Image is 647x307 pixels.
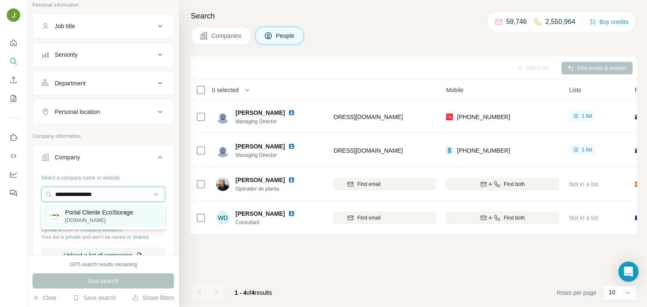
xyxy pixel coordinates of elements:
span: 🇫🇷 [635,214,642,222]
img: LinkedIn logo [288,143,295,150]
img: provider surfe logo [446,146,453,155]
button: Use Surfe API [7,148,20,164]
span: Lists [569,86,581,94]
span: 1 list [582,112,592,120]
span: Consultant [235,219,305,226]
button: Use Surfe on LinkedIn [7,130,20,145]
img: provider prospeo logo [446,113,453,121]
p: Upload a CSV of company websites. [41,226,165,233]
span: Mobile [446,86,463,94]
span: Rows per page [557,288,596,297]
img: Avatar [216,110,230,124]
span: 🇦🇺 [635,146,642,155]
span: Find both [504,180,525,188]
button: Seniority [33,45,174,65]
img: LinkedIn logo [288,109,295,116]
button: Save search [73,294,116,302]
span: Not in a list [569,214,598,221]
span: of [246,289,251,296]
button: Dashboard [7,167,20,182]
img: Avatar [216,177,230,191]
span: 🇦🇺 [635,113,642,121]
p: Your list is private and won't be saved or shared. [41,233,165,241]
p: [DOMAIN_NAME] [65,217,133,224]
button: Feedback [7,185,20,201]
span: 4 [251,289,255,296]
div: Select a company name or website [41,171,165,182]
div: Department [55,79,86,87]
button: Enrich CSV [7,72,20,87]
p: Portal Cliente EcoStorage [65,208,133,217]
span: 1 list [582,146,592,153]
p: Personal information [32,1,174,9]
span: Managing Director [235,151,305,159]
span: [PERSON_NAME] [235,142,285,151]
p: 59,746 [506,17,527,27]
img: LinkedIn logo [288,210,295,217]
p: 10 [609,288,615,296]
span: [PHONE_NUMBER] [457,114,510,120]
button: Find both [446,178,559,191]
button: Share filters [132,294,174,302]
h4: Search [191,10,637,22]
span: results [235,289,272,296]
button: Personal location [33,102,174,122]
button: Clear [32,294,56,302]
button: My lists [7,91,20,106]
div: Personal location [55,108,100,116]
div: 1975 search results remaining [70,261,137,268]
button: Buy credits [589,16,628,28]
img: Portal Cliente EcoStorage [48,210,60,222]
div: Company [55,153,80,161]
button: Quick start [7,35,20,50]
span: 🇪🇸 [635,180,642,188]
span: Find email [357,214,380,222]
span: [EMAIL_ADDRESS][DOMAIN_NAME] [303,114,403,120]
div: Job title [55,22,75,30]
button: Job title [33,16,174,36]
div: Open Intercom Messenger [618,262,639,282]
span: [PERSON_NAME] [235,109,285,117]
button: Find both [446,212,559,224]
span: [PHONE_NUMBER] [457,147,510,154]
div: Seniority [55,50,78,59]
img: Avatar [216,144,230,157]
img: Avatar [7,8,20,22]
button: Company [33,147,174,171]
button: Find email [292,212,436,224]
span: Companies [211,32,242,40]
span: [PERSON_NAME] [235,209,285,218]
p: Company information [32,132,174,140]
span: Find both [504,214,525,222]
p: 2,550,964 [545,17,575,27]
button: Upload a list of companies [41,248,165,263]
button: Search [7,54,20,69]
span: Operador de planta [235,185,305,193]
span: 0 selected [212,86,239,94]
span: Not in a list [569,181,598,188]
img: LinkedIn logo [288,177,295,183]
span: People [276,32,295,40]
span: [PERSON_NAME] [235,177,285,183]
span: 1 - 4 [235,289,246,296]
div: WD [216,211,230,225]
button: Department [33,73,174,93]
span: [EMAIL_ADDRESS][DOMAIN_NAME] [303,147,403,154]
button: Find email [292,178,436,191]
span: Managing Director [235,118,305,125]
span: Find email [357,180,380,188]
